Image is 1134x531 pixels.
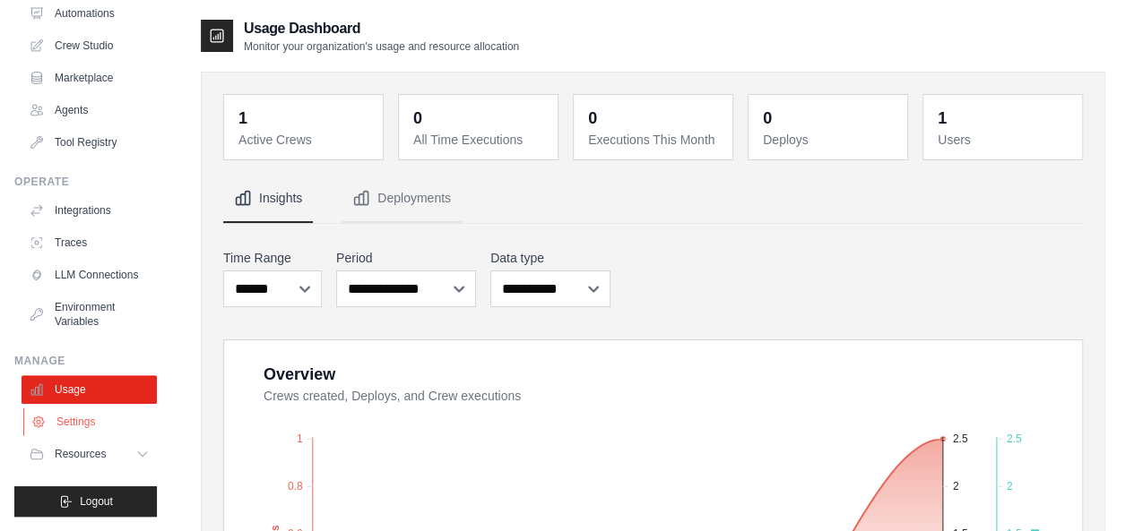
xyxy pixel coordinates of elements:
dt: Crews created, Deploys, and Crew executions [264,387,1060,405]
dt: Executions This Month [588,131,722,149]
tspan: 2 [1007,480,1013,492]
a: Integrations [22,196,157,225]
a: Agents [22,96,157,124]
label: Data type [490,249,610,267]
dt: All Time Executions [413,131,547,149]
span: Resources [55,447,106,461]
div: 1 [938,106,947,131]
a: Tool Registry [22,128,157,157]
tspan: 2.5 [1007,433,1022,445]
a: Settings [23,407,159,436]
div: Operate [14,175,157,189]
label: Time Range [223,249,322,267]
div: Overview [264,362,335,387]
a: Environment Variables [22,293,157,336]
dt: Active Crews [238,131,372,149]
h2: Usage Dashboard [244,18,519,39]
a: Crew Studio [22,31,157,60]
div: 0 [588,106,597,131]
button: Insights [223,175,313,223]
a: Usage [22,375,157,404]
button: Resources [22,440,157,468]
tspan: 2.5 [953,433,968,445]
a: Traces [22,228,157,257]
label: Period [336,249,476,267]
dt: Users [938,131,1071,149]
div: 0 [763,106,772,131]
dt: Deploys [763,131,896,149]
tspan: 2 [953,480,959,492]
button: Deployments [342,175,462,223]
span: Logout [80,494,113,509]
tspan: 1 [297,433,303,445]
div: 0 [413,106,422,131]
div: 1 [238,106,247,131]
a: Marketplace [22,64,157,92]
nav: Tabs [223,175,1083,223]
button: Logout [14,486,157,517]
p: Monitor your organization's usage and resource allocation [244,39,519,54]
tspan: 0.8 [288,480,303,492]
div: Manage [14,354,157,368]
a: LLM Connections [22,261,157,289]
